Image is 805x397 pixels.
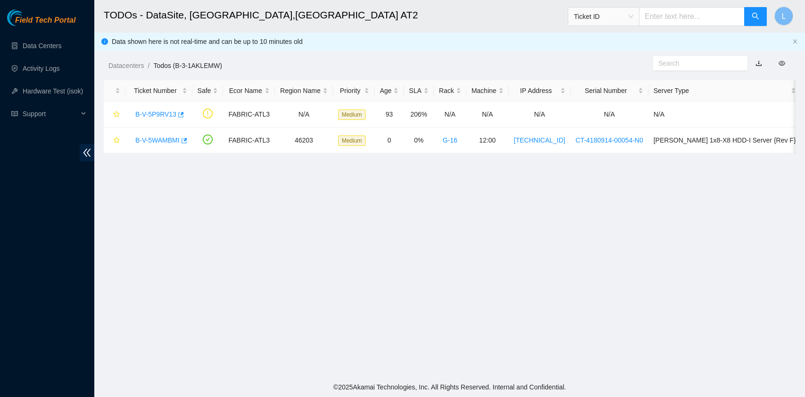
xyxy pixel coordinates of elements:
[23,65,60,72] a: Activity Logs
[23,87,83,95] a: Hardware Test (isok)
[576,136,643,144] a: CT-4180914-00054-N0
[514,136,565,144] a: [TECHNICAL_ID]
[7,17,75,29] a: Akamai TechnologiesField Tech Portal
[443,136,457,144] a: G-16
[792,39,798,45] button: close
[571,101,648,127] td: N/A
[792,39,798,44] span: close
[109,107,120,122] button: star
[80,144,94,161] span: double-left
[509,101,571,127] td: N/A
[466,127,509,153] td: 12:00
[148,62,149,69] span: /
[223,101,275,127] td: FABRIC-ATL3
[782,10,786,22] span: L
[109,133,120,148] button: star
[404,127,433,153] td: 0%
[779,60,785,67] span: eye
[774,7,793,25] button: L
[275,101,333,127] td: N/A
[7,9,48,26] img: Akamai Technologies
[203,135,213,144] span: check-circle
[648,127,801,153] td: [PERSON_NAME] 1x8-X8 HDD-I Server {Rev F}
[744,7,767,26] button: search
[223,127,275,153] td: FABRIC-ATL3
[23,104,78,123] span: Support
[658,58,735,68] input: Search
[203,109,213,118] span: exclamation-circle
[752,12,759,21] span: search
[135,110,176,118] a: B-V-5P9RV13
[338,135,366,146] span: Medium
[338,110,366,120] span: Medium
[648,101,801,127] td: N/A
[374,101,404,127] td: 93
[466,101,509,127] td: N/A
[11,110,18,117] span: read
[94,377,805,397] footer: © 2025 Akamai Technologies, Inc. All Rights Reserved. Internal and Confidential.
[153,62,222,69] a: Todos (B-3-1AKLEMW)
[639,7,745,26] input: Enter text here...
[135,136,180,144] a: B-V-5WAMBMI
[23,42,61,50] a: Data Centers
[113,137,120,144] span: star
[434,101,466,127] td: N/A
[113,111,120,118] span: star
[748,56,769,71] button: download
[755,59,762,67] a: download
[15,16,75,25] span: Field Tech Portal
[374,127,404,153] td: 0
[275,127,333,153] td: 46203
[574,9,633,24] span: Ticket ID
[404,101,433,127] td: 206%
[108,62,144,69] a: Datacenters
